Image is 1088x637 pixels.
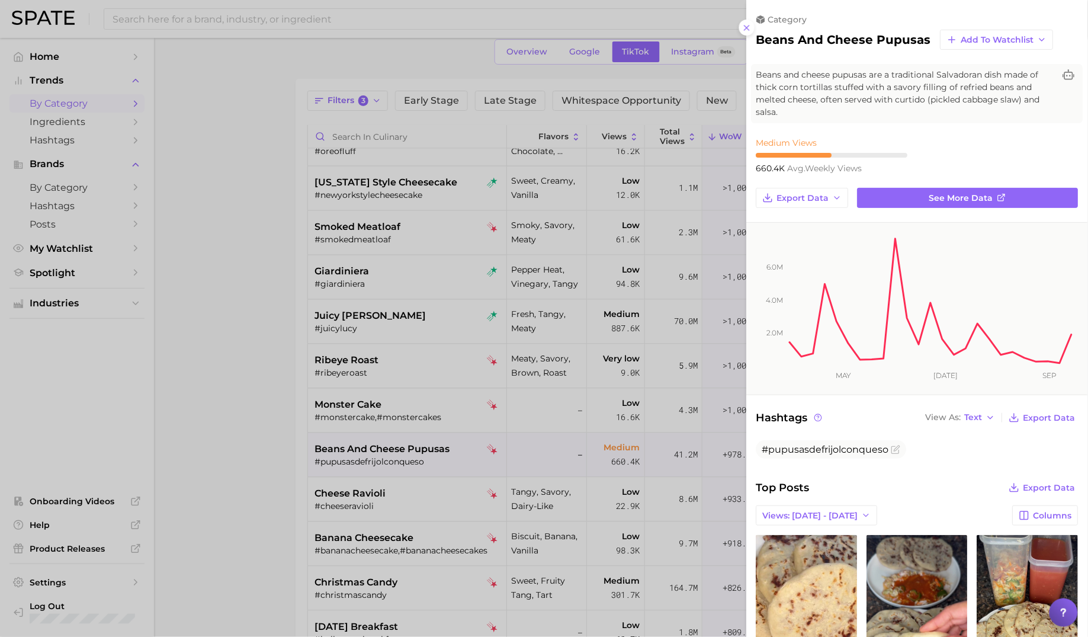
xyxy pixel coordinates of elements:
[756,479,810,496] span: Top Posts
[763,511,858,521] span: Views: [DATE] - [DATE]
[961,35,1034,45] span: Add to Watchlist
[762,444,889,455] span: #pupusasdefrijolconqueso
[788,163,862,174] span: weekly views
[767,263,784,271] tspan: 6.0m
[756,409,824,426] span: Hashtags
[965,414,983,421] span: Text
[1043,371,1057,380] tspan: Sep
[756,33,931,47] h2: beans and cheese pupusas
[1013,505,1079,526] button: Columns
[941,30,1054,50] button: Add to Watchlist
[756,137,908,148] div: Medium Views
[926,414,961,421] span: View As
[777,193,829,203] span: Export Data
[756,153,908,158] div: 5 / 10
[930,193,994,203] span: See more data
[923,410,999,425] button: View AsText
[756,163,788,174] span: 660.4k
[891,445,901,454] button: Flag as miscategorized or irrelevant
[1006,409,1079,426] button: Export Data
[756,69,1055,119] span: Beans and cheese pupusas are a traditional Salvadoran dish made of thick corn tortillas stuffed w...
[767,328,784,337] tspan: 2.0m
[768,14,807,25] span: category
[756,188,849,208] button: Export Data
[766,296,784,305] tspan: 4.0m
[788,163,805,174] abbr: average
[1023,413,1076,423] span: Export Data
[1006,479,1079,496] button: Export Data
[858,188,1079,208] a: See more data
[1023,483,1076,493] span: Export Data
[1034,511,1072,521] span: Columns
[836,371,852,380] tspan: May
[934,371,958,380] tspan: [DATE]
[756,505,878,526] button: Views: [DATE] - [DATE]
